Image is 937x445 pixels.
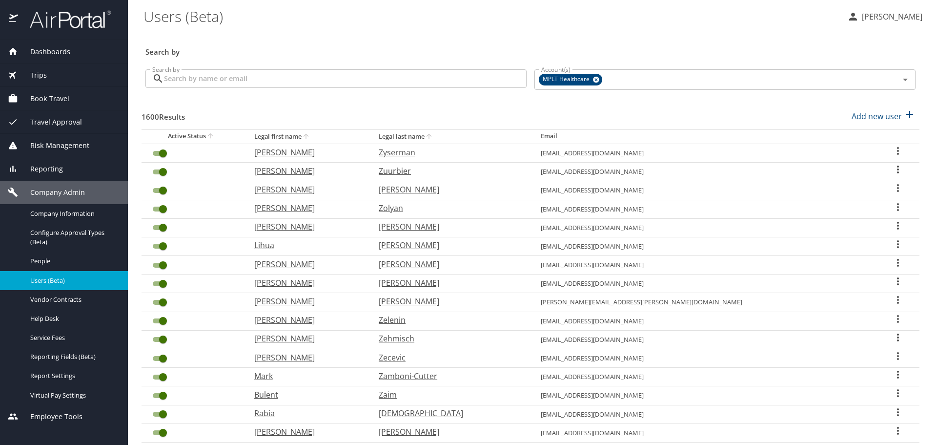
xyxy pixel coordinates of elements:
[379,258,521,270] p: [PERSON_NAME]
[30,276,116,285] span: Users (Beta)
[379,407,521,419] p: [DEMOGRAPHIC_DATA]
[533,129,877,144] th: Email
[164,69,527,88] input: Search by name or email
[18,70,47,81] span: Trips
[371,129,533,144] th: Legal last name
[843,8,926,25] button: [PERSON_NAME]
[254,165,359,177] p: [PERSON_NAME]
[533,330,877,349] td: [EMAIL_ADDRESS][DOMAIN_NAME]
[254,202,359,214] p: [PERSON_NAME]
[254,426,359,438] p: [PERSON_NAME]
[30,352,116,361] span: Reporting Fields (Beta)
[18,46,70,57] span: Dashboards
[18,411,82,422] span: Employee Tools
[254,296,359,307] p: [PERSON_NAME]
[898,73,912,86] button: Open
[9,10,19,29] img: icon-airportal.png
[30,256,116,266] span: People
[379,389,521,401] p: Zaim
[254,407,359,419] p: Rabia
[19,10,111,29] img: airportal-logo.png
[254,389,359,401] p: Bulent
[533,144,877,162] td: [EMAIL_ADDRESS][DOMAIN_NAME]
[206,132,216,141] button: sort
[379,296,521,307] p: [PERSON_NAME]
[533,424,877,442] td: [EMAIL_ADDRESS][DOMAIN_NAME]
[379,184,521,195] p: [PERSON_NAME]
[254,314,359,326] p: [PERSON_NAME]
[142,129,246,144] th: Active Status
[533,256,877,275] td: [EMAIL_ADDRESS][DOMAIN_NAME]
[246,129,371,144] th: Legal first name
[145,41,916,58] h3: Search by
[142,106,185,123] h3: 1600 Results
[533,293,877,312] td: [PERSON_NAME][EMAIL_ADDRESS][PERSON_NAME][DOMAIN_NAME]
[533,181,877,200] td: [EMAIL_ADDRESS][DOMAIN_NAME]
[379,221,521,233] p: [PERSON_NAME]
[18,187,85,198] span: Company Admin
[533,275,877,293] td: [EMAIL_ADDRESS][DOMAIN_NAME]
[533,312,877,330] td: [EMAIL_ADDRESS][DOMAIN_NAME]
[533,163,877,181] td: [EMAIL_ADDRESS][DOMAIN_NAME]
[379,165,521,177] p: Zuurbier
[254,258,359,270] p: [PERSON_NAME]
[30,209,116,218] span: Company Information
[254,352,359,363] p: [PERSON_NAME]
[30,391,116,400] span: Virtual Pay Settings
[18,93,69,104] span: Book Travel
[425,132,434,142] button: sort
[533,218,877,237] td: [EMAIL_ADDRESS][DOMAIN_NAME]
[379,239,521,251] p: [PERSON_NAME]
[254,277,359,289] p: [PERSON_NAME]
[533,237,877,255] td: [EMAIL_ADDRESS][DOMAIN_NAME]
[18,140,89,151] span: Risk Management
[379,352,521,363] p: Zecevic
[539,74,595,85] span: MPLT Healthcare
[848,106,919,127] button: Add new user
[859,11,922,22] p: [PERSON_NAME]
[302,132,311,142] button: sort
[18,117,82,127] span: Travel Approval
[852,110,902,122] p: Add new user
[254,221,359,233] p: [PERSON_NAME]
[533,349,877,368] td: [EMAIL_ADDRESS][DOMAIN_NAME]
[379,147,521,158] p: Zyserman
[254,333,359,344] p: [PERSON_NAME]
[254,370,359,382] p: Mark
[379,333,521,344] p: Zehmisch
[30,228,116,247] span: Configure Approval Types (Beta)
[254,147,359,158] p: [PERSON_NAME]
[539,74,602,85] div: MPLT Healthcare
[379,426,521,438] p: [PERSON_NAME]
[143,1,839,31] h1: Users (Beta)
[254,239,359,251] p: Lihua
[254,184,359,195] p: [PERSON_NAME]
[379,202,521,214] p: Zolyan
[379,314,521,326] p: Zelenin
[30,333,116,342] span: Service Fees
[379,277,521,289] p: [PERSON_NAME]
[18,164,63,174] span: Reporting
[533,200,877,218] td: [EMAIL_ADDRESS][DOMAIN_NAME]
[30,295,116,304] span: Vendor Contracts
[30,314,116,323] span: Help Desk
[533,405,877,424] td: [EMAIL_ADDRESS][DOMAIN_NAME]
[30,371,116,381] span: Report Settings
[379,370,521,382] p: Zamboni-Cutter
[533,368,877,386] td: [EMAIL_ADDRESS][DOMAIN_NAME]
[533,386,877,405] td: [EMAIL_ADDRESS][DOMAIN_NAME]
